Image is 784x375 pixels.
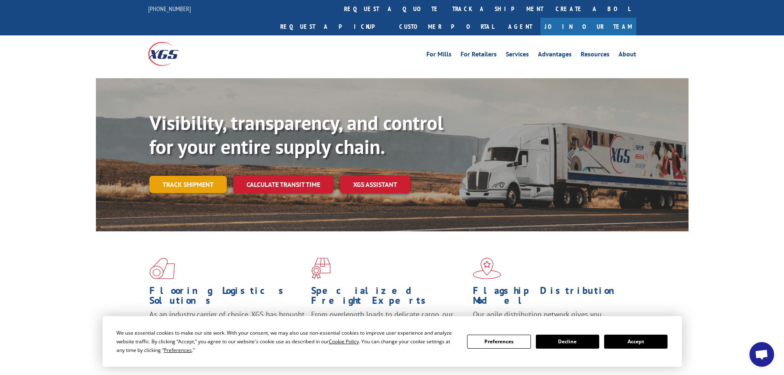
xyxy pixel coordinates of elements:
span: Preferences [164,347,192,354]
a: Request a pickup [274,18,393,35]
a: For Mills [426,51,451,60]
button: Preferences [467,335,530,349]
a: Track shipment [149,176,227,193]
button: Decline [536,335,599,349]
img: xgs-icon-flagship-distribution-model-red [473,258,501,279]
span: As an industry carrier of choice, XGS has brought innovation and dedication to flooring logistics... [149,310,305,339]
a: XGS ASSISTANT [340,176,410,193]
span: Our agile distribution network gives you nationwide inventory management on demand. [473,310,624,329]
a: Services [506,51,529,60]
div: We use essential cookies to make our site work. With your consent, we may also use non-essential ... [116,328,457,354]
a: About [619,51,636,60]
img: xgs-icon-total-supply-chain-intelligence-red [149,258,175,279]
button: Accept [604,335,668,349]
a: Customer Portal [393,18,500,35]
h1: Flagship Distribution Model [473,286,628,310]
div: Open chat [749,342,774,367]
b: Visibility, transparency, and control for your entire supply chain. [149,110,443,159]
p: From overlength loads to delicate cargo, our experienced staff knows the best way to move your fr... [311,310,467,346]
div: Cookie Consent Prompt [102,316,682,367]
a: Join Our Team [540,18,636,35]
img: xgs-icon-focused-on-flooring-red [311,258,330,279]
h1: Flooring Logistics Solutions [149,286,305,310]
a: Resources [581,51,610,60]
a: Calculate transit time [233,176,333,193]
a: Agent [500,18,540,35]
span: Cookie Policy [329,338,359,345]
h1: Specialized Freight Experts [311,286,467,310]
a: Advantages [538,51,572,60]
a: For Retailers [461,51,497,60]
a: [PHONE_NUMBER] [148,5,191,13]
